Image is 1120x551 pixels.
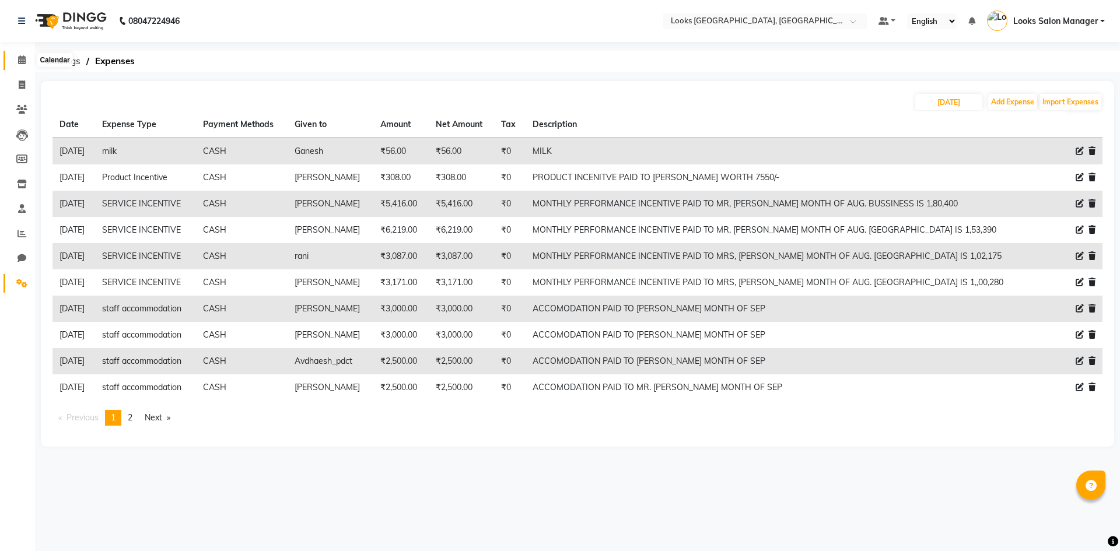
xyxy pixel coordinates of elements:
[288,164,373,191] td: [PERSON_NAME]
[988,94,1037,110] button: Add Expense
[95,243,196,269] td: SERVICE INCENTIVE
[526,164,1051,191] td: PRODUCT INCENITVE PAID TO [PERSON_NAME] WORTH 7550/-
[196,243,288,269] td: CASH
[30,5,110,37] img: logo
[288,243,373,269] td: rani
[373,217,428,243] td: ₹6,219.00
[429,374,495,401] td: ₹2,500.00
[429,269,495,296] td: ₹3,171.00
[526,243,1051,269] td: MONTHLY PERFORMANCE INCENTIVE PAID TO MRS, [PERSON_NAME] MONTH OF AUG. [GEOGRAPHIC_DATA] IS 1,02,175
[95,111,196,138] th: Expense Type
[52,111,95,138] th: Date
[373,164,428,191] td: ₹308.00
[95,164,196,191] td: Product Incentive
[288,138,373,165] td: Ganesh
[95,269,196,296] td: SERVICE INCENTIVE
[52,374,95,401] td: [DATE]
[196,217,288,243] td: CASH
[288,269,373,296] td: [PERSON_NAME]
[373,296,428,322] td: ₹3,000.00
[196,269,288,296] td: CASH
[52,243,95,269] td: [DATE]
[429,191,495,217] td: ₹5,416.00
[373,269,428,296] td: ₹3,171.00
[526,111,1051,138] th: Description
[288,374,373,401] td: [PERSON_NAME]
[66,412,99,423] span: Previous
[196,191,288,217] td: CASH
[494,243,525,269] td: ₹0
[1013,15,1098,27] span: Looks Salon Manager
[429,296,495,322] td: ₹3,000.00
[128,412,132,423] span: 2
[196,374,288,401] td: CASH
[494,111,525,138] th: Tax
[95,348,196,374] td: staff accommodation
[196,164,288,191] td: CASH
[52,410,1102,426] nav: Pagination
[373,138,428,165] td: ₹56.00
[494,191,525,217] td: ₹0
[429,164,495,191] td: ₹308.00
[373,348,428,374] td: ₹2,500.00
[373,111,428,138] th: Amount
[89,51,141,72] span: Expenses
[37,53,72,67] div: Calendar
[95,191,196,217] td: SERVICE INCENTIVE
[526,138,1051,165] td: MILK
[429,348,495,374] td: ₹2,500.00
[288,322,373,348] td: [PERSON_NAME]
[288,296,373,322] td: [PERSON_NAME]
[373,243,428,269] td: ₹3,087.00
[373,374,428,401] td: ₹2,500.00
[494,269,525,296] td: ₹0
[196,138,288,165] td: CASH
[1039,94,1101,110] button: Import Expenses
[526,217,1051,243] td: MONTHLY PERFORMANCE INCENTIVE PAID TO MR, [PERSON_NAME] MONTH OF AUG. [GEOGRAPHIC_DATA] IS 1,53,390
[494,296,525,322] td: ₹0
[95,138,196,165] td: milk
[52,138,95,165] td: [DATE]
[373,191,428,217] td: ₹5,416.00
[95,296,196,322] td: staff accommodation
[526,374,1051,401] td: ACCOMODATION PAID TO MR. [PERSON_NAME] MONTH OF SEP
[373,322,428,348] td: ₹3,000.00
[139,410,176,426] a: Next
[526,191,1051,217] td: MONTHLY PERFORMANCE INCENTIVE PAID TO MR, [PERSON_NAME] MONTH OF AUG. BUSSINESS IS 1,80,400
[987,10,1007,31] img: Looks Salon Manager
[95,217,196,243] td: SERVICE INCENTIVE
[526,322,1051,348] td: ACCOMODATION PAID TO [PERSON_NAME] MONTH OF SEP
[526,269,1051,296] td: MONTHLY PERFORMANCE INCENTIVE PAID TO MRS, [PERSON_NAME] MONTH OF AUG. [GEOGRAPHIC_DATA] IS 1,,00...
[128,5,180,37] b: 08047224946
[196,111,288,138] th: Payment Methods
[526,348,1051,374] td: ACCOMODATION PAID TO [PERSON_NAME] MONTH OF SEP
[95,374,196,401] td: staff accommodation
[429,111,495,138] th: Net Amount
[915,94,982,110] input: PLACEHOLDER.DATE
[196,296,288,322] td: CASH
[494,217,525,243] td: ₹0
[288,217,373,243] td: [PERSON_NAME]
[52,296,95,322] td: [DATE]
[52,164,95,191] td: [DATE]
[196,322,288,348] td: CASH
[494,138,525,165] td: ₹0
[111,412,116,423] span: 1
[288,191,373,217] td: [PERSON_NAME]
[429,243,495,269] td: ₹3,087.00
[95,322,196,348] td: staff accommodation
[52,322,95,348] td: [DATE]
[52,348,95,374] td: [DATE]
[429,138,495,165] td: ₹56.00
[429,217,495,243] td: ₹6,219.00
[494,374,525,401] td: ₹0
[494,348,525,374] td: ₹0
[52,269,95,296] td: [DATE]
[52,191,95,217] td: [DATE]
[429,322,495,348] td: ₹3,000.00
[288,111,373,138] th: Given to
[526,296,1051,322] td: ACCOMODATION PAID TO [PERSON_NAME] MONTH OF SEP
[494,322,525,348] td: ₹0
[196,348,288,374] td: CASH
[494,164,525,191] td: ₹0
